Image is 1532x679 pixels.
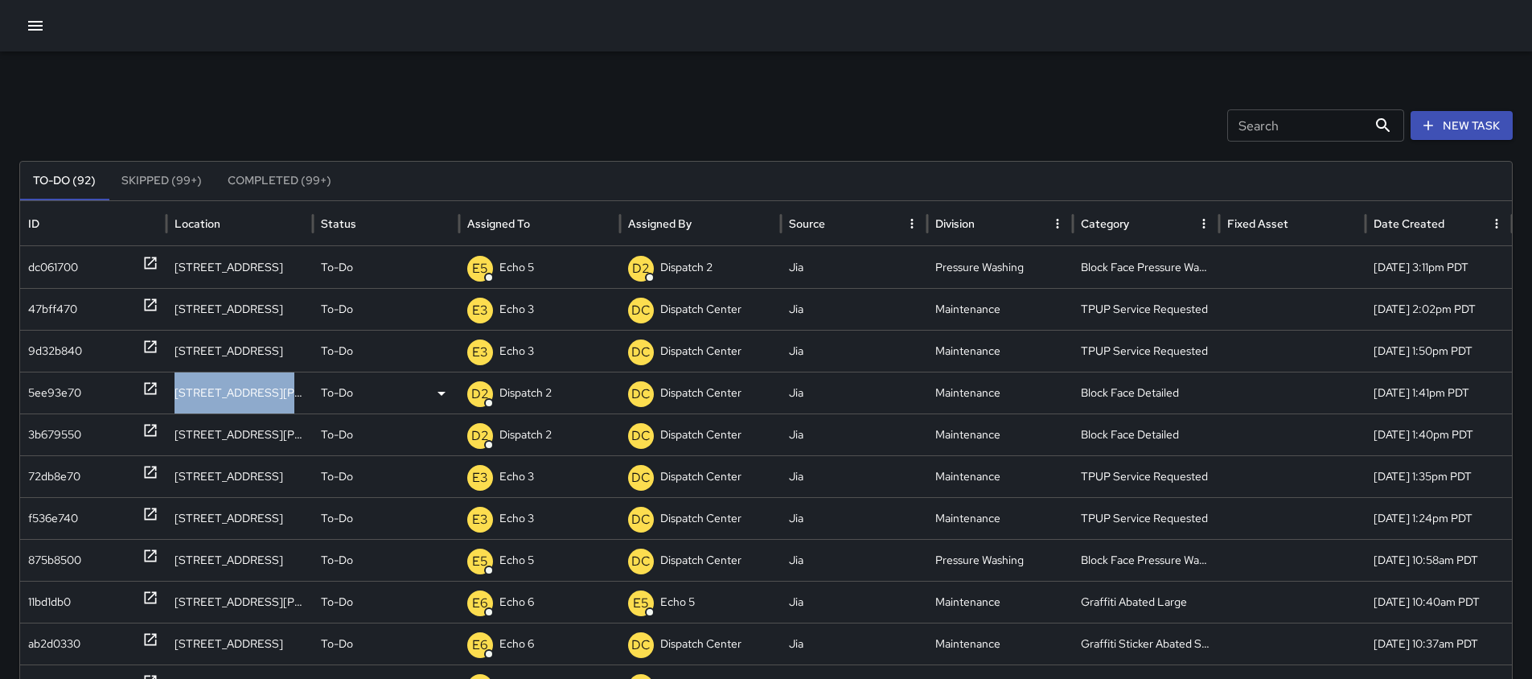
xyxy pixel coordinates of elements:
[166,246,313,288] div: 410 13th Street
[321,623,353,665] p: To-Do
[20,162,109,200] button: To-Do (92)
[1366,539,1512,581] div: 10/3/2025, 10:58am PDT
[660,372,741,414] p: Dispatch Center
[1227,216,1288,231] div: Fixed Asset
[927,246,1074,288] div: Pressure Washing
[935,216,975,231] div: Division
[471,426,489,446] p: D2
[781,623,927,665] div: Jia
[166,414,313,455] div: 1800 Harrison Street
[321,498,353,539] p: To-Do
[499,456,534,497] p: Echo 3
[1073,581,1219,623] div: Graffiti Abated Large
[927,330,1074,372] div: Maintenance
[660,289,741,330] p: Dispatch Center
[499,247,534,288] p: Echo 5
[472,468,488,488] p: E3
[631,636,651,655] p: DC
[166,497,313,539] div: 59 Grand Avenue
[1366,246,1512,288] div: 10/3/2025, 3:11pm PDT
[321,216,356,231] div: Status
[927,288,1074,330] div: Maintenance
[660,582,695,623] p: Echo 5
[781,414,927,455] div: Jia
[28,331,82,372] div: 9d32b840
[321,456,353,497] p: To-Do
[109,162,215,200] button: Skipped (99+)
[472,343,488,362] p: E3
[28,216,39,231] div: ID
[321,540,353,581] p: To-Do
[927,623,1074,665] div: Maintenance
[499,289,534,330] p: Echo 3
[166,455,313,497] div: 285 23rd Street
[166,330,313,372] div: 146 Grand Avenue
[499,372,552,414] p: Dispatch 2
[1366,623,1512,665] div: 10/3/2025, 10:37am PDT
[1073,330,1219,372] div: TPUP Service Requested
[321,247,353,288] p: To-Do
[467,216,530,231] div: Assigned To
[166,623,313,665] div: 505 17th Street
[660,456,741,497] p: Dispatch Center
[1366,330,1512,372] div: 10/3/2025, 1:50pm PDT
[901,212,923,235] button: Source column menu
[499,540,534,581] p: Echo 5
[781,288,927,330] div: Jia
[1366,581,1512,623] div: 10/3/2025, 10:40am PDT
[1073,497,1219,539] div: TPUP Service Requested
[215,162,344,200] button: Completed (99+)
[472,510,488,529] p: E3
[28,582,71,623] div: 11bd1db0
[781,330,927,372] div: Jia
[781,246,927,288] div: Jia
[28,247,78,288] div: dc061700
[927,539,1074,581] div: Pressure Washing
[631,510,651,529] p: DC
[781,497,927,539] div: Jia
[1366,372,1512,414] div: 10/3/2025, 1:41pm PDT
[927,497,1074,539] div: Maintenance
[166,581,313,623] div: 300 Frank H. Ogawa Plaza
[1073,372,1219,414] div: Block Face Detailed
[321,372,353,414] p: To-Do
[1411,111,1513,141] button: New Task
[28,456,80,497] div: 72db8e70
[1073,414,1219,455] div: Block Face Detailed
[28,289,77,330] div: 47bff470
[631,301,651,320] p: DC
[660,331,741,372] p: Dispatch Center
[781,372,927,414] div: Jia
[1374,216,1444,231] div: Date Created
[1073,623,1219,665] div: Graffiti Sticker Abated Small
[321,414,353,455] p: To-Do
[631,343,651,362] p: DC
[472,636,488,655] p: E6
[660,414,741,455] p: Dispatch Center
[1485,212,1508,235] button: Date Created column menu
[472,552,488,571] p: E5
[321,331,353,372] p: To-Do
[472,259,488,278] p: E5
[471,385,489,404] p: D2
[1046,212,1069,235] button: Division column menu
[927,372,1074,414] div: Maintenance
[321,289,353,330] p: To-Do
[660,623,741,665] p: Dispatch Center
[631,468,651,488] p: DC
[1081,216,1129,231] div: Category
[633,594,649,613] p: E5
[660,247,713,288] p: Dispatch 2
[28,498,78,539] div: f536e740
[927,414,1074,455] div: Maintenance
[166,288,313,330] div: 180 Grand Avenue
[631,552,651,571] p: DC
[1366,455,1512,497] div: 10/3/2025, 1:35pm PDT
[1073,539,1219,581] div: Block Face Pressure Washed
[166,372,313,414] div: 1800 Harrison Street
[781,581,927,623] div: Jia
[660,498,741,539] p: Dispatch Center
[632,259,650,278] p: D2
[175,216,220,231] div: Location
[631,426,651,446] p: DC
